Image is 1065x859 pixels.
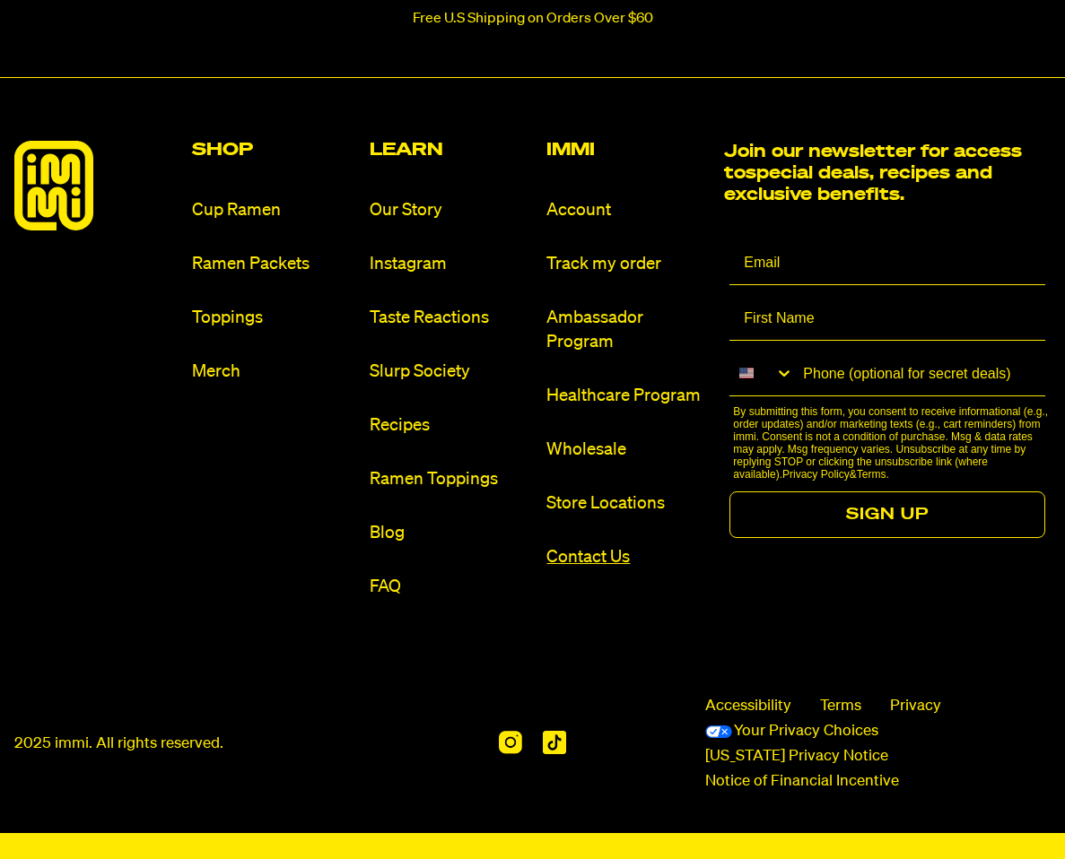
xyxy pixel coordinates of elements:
p: By submitting this form, you consent to receive informational (e.g., order updates) and/or market... [733,405,1051,481]
a: Track my order [546,252,710,276]
a: Ambassador Program [546,306,710,354]
input: Phone (optional for secret deals) [794,351,1045,395]
h2: Learn [370,141,533,159]
img: TikTok [543,731,566,754]
a: Blog [370,521,533,545]
a: Taste Reactions [370,306,533,330]
h2: Join our newsletter for access to special deals, recipes and exclusive benefits. [724,141,1034,205]
a: Healthcare Program [546,384,710,408]
h2: Shop [192,141,355,159]
a: Your Privacy Choices [705,721,878,742]
p: 2025 immi. All rights reserved. [14,733,223,755]
a: Store Locations [546,491,710,516]
span: Accessibility [705,696,791,717]
a: Account [546,198,710,222]
input: First Name [729,296,1045,341]
a: Terms [857,468,886,481]
img: Instagram [499,731,521,754]
button: Search Countries [729,351,794,395]
p: Free U.S Shipping on Orders Over $60 [413,11,653,27]
a: Slurp Society [370,360,533,384]
a: Contact Us [546,545,710,569]
a: Terms [820,696,861,717]
a: FAQ [370,575,533,599]
img: immieats [14,141,93,230]
a: Privacy [890,696,941,717]
img: United States [739,366,754,380]
a: Ramen Packets [192,252,355,276]
a: Toppings [192,306,355,330]
a: Merch [192,360,355,384]
a: Ramen Toppings [370,467,533,491]
a: Cup Ramen [192,198,355,222]
a: [US_STATE] Privacy Notice [705,746,888,768]
input: Email [729,240,1045,285]
a: Wholesale [546,438,710,462]
a: Instagram [370,252,533,276]
a: Notice of Financial Incentive [705,771,899,793]
a: Recipes [370,413,533,438]
h2: Immi [546,141,710,159]
a: Our Story [370,198,533,222]
button: SIGN UP [729,491,1045,538]
a: Privacy Policy [782,468,850,481]
img: California Consumer Privacy Act (CCPA) Opt-Out Icon [705,725,732,738]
